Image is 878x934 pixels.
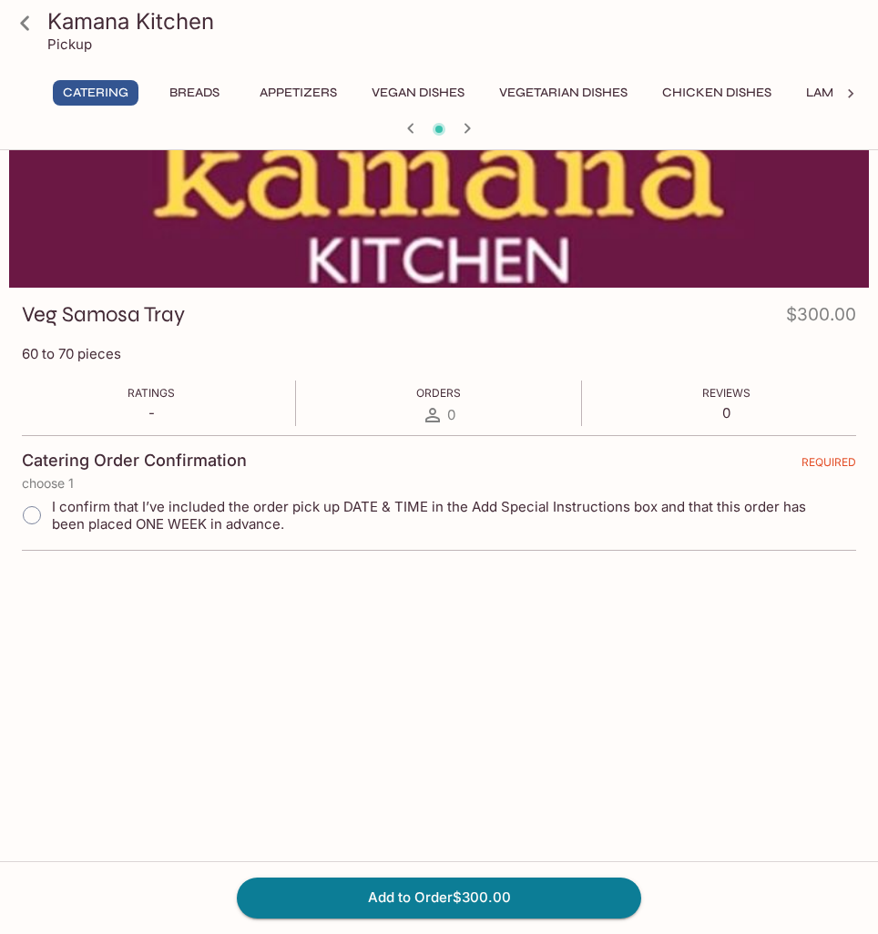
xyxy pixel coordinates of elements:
[9,46,869,288] div: Veg Samosa Tray
[153,80,235,106] button: Breads
[47,36,92,53] p: Pickup
[128,386,175,400] span: Ratings
[702,404,750,421] p: 0
[786,300,856,336] h4: $300.00
[362,80,475,106] button: Vegan Dishes
[447,406,455,423] span: 0
[652,80,781,106] button: Chicken Dishes
[801,455,856,476] span: REQUIRED
[250,80,347,106] button: Appetizers
[489,80,638,106] button: Vegetarian Dishes
[22,345,856,362] p: 60 to 70 pieces
[52,498,842,533] span: I confirm that I’ve included the order pick up DATE & TIME in the Add Special Instructions box an...
[47,7,862,36] h3: Kamana Kitchen
[237,878,641,918] button: Add to Order$300.00
[128,404,175,421] p: -
[416,386,461,400] span: Orders
[22,451,247,471] h4: Catering Order Confirmation
[22,300,185,329] h3: Veg Samosa Tray
[702,386,750,400] span: Reviews
[22,476,856,491] p: choose 1
[53,80,138,106] button: Catering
